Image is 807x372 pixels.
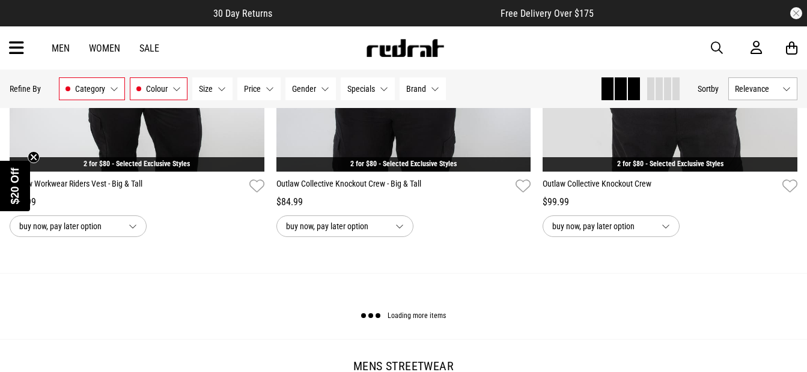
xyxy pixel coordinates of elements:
[146,84,168,94] span: Colour
[10,5,46,41] button: Open LiveChat chat widget
[192,77,233,100] button: Size
[617,160,723,168] a: 2 for $80 - Selected Exclusive Styles
[728,77,797,100] button: Relevance
[28,151,40,163] button: Close teaser
[365,39,445,57] img: Redrat logo
[543,178,778,195] a: Outlaw Collective Knockout Crew
[10,215,147,237] button: buy now, pay later option
[75,84,105,94] span: Category
[347,84,375,94] span: Specials
[388,312,446,320] span: Loading more items
[543,195,797,209] div: $99.99
[296,7,477,19] iframe: Customer reviews powered by Trustpilot
[285,77,336,100] button: Gender
[52,43,70,54] a: Men
[292,84,316,94] span: Gender
[501,8,594,19] span: Free Delivery Over $175
[276,215,413,237] button: buy now, pay later option
[84,160,190,168] a: 2 for $80 - Selected Exclusive Styles
[10,195,264,209] div: $74.99
[89,43,120,54] a: Women
[139,43,159,54] a: Sale
[10,84,41,94] p: Refine By
[711,84,719,94] span: by
[543,215,680,237] button: buy now, pay later option
[276,178,511,195] a: Outlaw Collective Knockout Crew - Big & Tall
[237,77,281,100] button: Price
[286,219,386,233] span: buy now, pay later option
[735,84,778,94] span: Relevance
[276,195,531,209] div: $84.99
[130,77,187,100] button: Colour
[698,82,719,96] button: Sortby
[199,84,213,94] span: Size
[244,84,261,94] span: Price
[19,219,119,233] span: buy now, pay later option
[406,84,426,94] span: Brand
[213,8,272,19] span: 30 Day Returns
[341,77,395,100] button: Specials
[400,77,446,100] button: Brand
[552,219,652,233] span: buy now, pay later option
[59,77,125,100] button: Category
[9,167,21,204] span: $20 Off
[350,160,457,168] a: 2 for $80 - Selected Exclusive Styles
[10,178,245,195] a: Outlaw Workwear Riders Vest - Big & Tall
